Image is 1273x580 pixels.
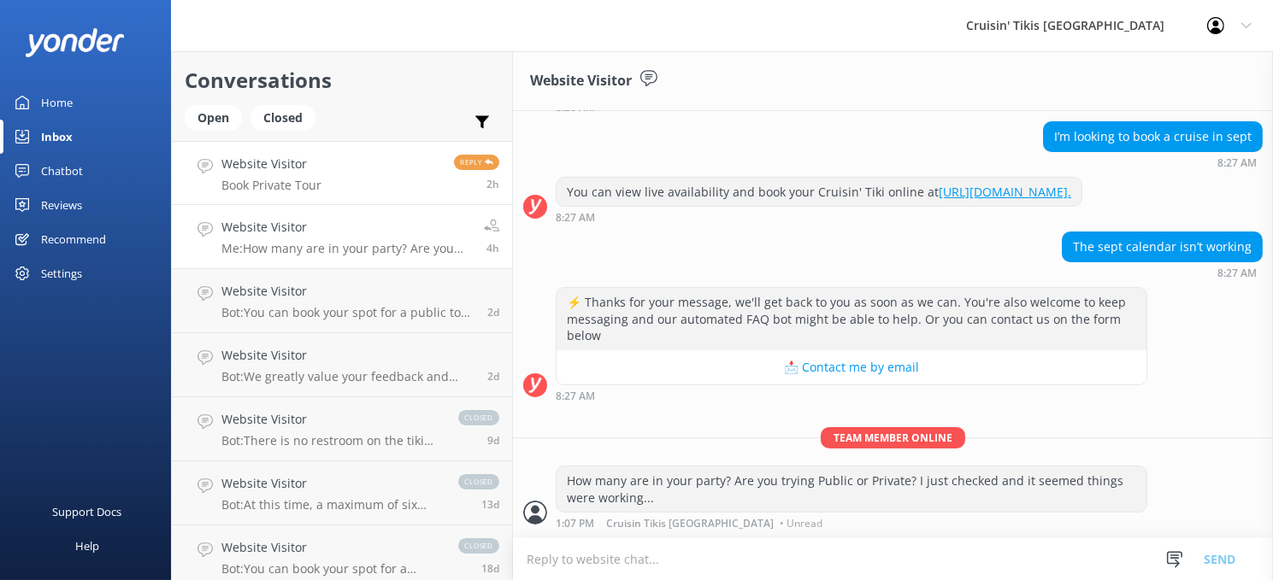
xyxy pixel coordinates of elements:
[221,218,471,237] h4: Website Visitor
[454,155,499,170] span: Reply
[606,518,774,529] span: Cruisin Tikis [GEOGRAPHIC_DATA]
[53,495,122,529] div: Support Docs
[41,85,73,120] div: Home
[481,497,499,512] span: 11:35pm 04-Aug-2025 (UTC -05:00) America/Cancun
[41,120,73,154] div: Inbox
[1217,158,1257,168] strong: 8:27 AM
[1044,122,1262,151] div: I’m looking to book a cruise in sept
[530,70,632,92] h3: Website Visitor
[556,103,595,113] strong: 8:26 AM
[41,188,82,222] div: Reviews
[458,410,499,425] span: closed
[185,108,250,126] a: Open
[939,184,1071,200] a: [URL][DOMAIN_NAME].
[458,538,499,554] span: closed
[556,101,1147,113] div: 07:26am 18-Aug-2025 (UTC -05:00) America/Cancun
[1217,268,1257,278] strong: 8:27 AM
[26,28,124,56] img: yonder-white-logo.png
[486,177,499,191] span: 02:06pm 18-Aug-2025 (UTC -05:00) America/Cancun
[185,64,499,97] h2: Conversations
[221,474,441,493] h4: Website Visitor
[185,105,242,131] div: Open
[41,256,82,290] div: Settings
[780,518,822,529] span: • Unread
[41,154,83,188] div: Chatbot
[172,141,512,205] a: Website VisitorBook Private TourReply2h
[75,529,99,563] div: Help
[487,369,499,384] span: 07:44am 16-Aug-2025 (UTC -05:00) America/Cancun
[458,474,499,489] span: closed
[41,222,106,256] div: Recommend
[1043,156,1263,168] div: 07:27am 18-Aug-2025 (UTC -05:00) America/Cancun
[172,397,512,461] a: Website VisitorBot:There is no restroom on the tiki boat. However, restrooms are available before...
[221,561,441,577] p: Bot: You can book your spot for a public tour online at [URL][DOMAIN_NAME].
[221,305,474,320] p: Bot: You can book your spot for a public tour online at [URL][DOMAIN_NAME].
[221,497,441,513] p: Bot: At this time, a maximum of six guests can be accommodated on a private tour.
[557,466,1146,512] div: How many are in your party? Are you trying Public or Private? I just checked and it seemed things...
[556,518,594,529] strong: 1:07 PM
[481,561,499,576] span: 03:47pm 31-Jul-2025 (UTC -05:00) America/Cancun
[172,461,512,525] a: Website VisitorBot:At this time, a maximum of six guests can be accommodated on a private tour.cl...
[221,410,441,429] h4: Website Visitor
[556,517,1147,529] div: 12:07pm 18-Aug-2025 (UTC -05:00) America/Cancun
[487,433,499,448] span: 10:24am 09-Aug-2025 (UTC -05:00) America/Cancun
[221,346,474,365] h4: Website Visitor
[221,433,441,448] p: Bot: There is no restroom on the tiki boat. However, restrooms are available before or after your...
[221,155,321,173] h4: Website Visitor
[250,108,324,126] a: Closed
[172,205,512,269] a: Website VisitorMe:How many are in your party? Are you trying Public or Private? I just checked an...
[221,282,474,301] h4: Website Visitor
[172,269,512,333] a: Website VisitorBot:You can book your spot for a public tour online at [URL][DOMAIN_NAME].2d
[172,333,512,397] a: Website VisitorBot:We greatly value your feedback and encourage you to leave a review for us on G...
[221,369,474,384] p: Bot: We greatly value your feedback and encourage you to leave a review for us on Google at [URL]...
[557,178,1081,207] div: You can view live availability and book your Cruisin' Tiki online at
[1063,232,1262,261] div: The sept calendar isn’t working
[221,538,441,557] h4: Website Visitor
[221,178,321,193] p: Book Private Tour
[556,211,1082,223] div: 07:27am 18-Aug-2025 (UTC -05:00) America/Cancun
[1062,267,1263,278] div: 07:27am 18-Aug-2025 (UTC -05:00) America/Cancun
[556,213,595,223] strong: 8:27 AM
[486,241,499,255] span: 12:07pm 18-Aug-2025 (UTC -05:00) America/Cancun
[557,288,1146,350] div: ⚡ Thanks for your message, we'll get back to you as soon as we can. You're also welcome to keep m...
[221,241,471,256] p: Me: How many are in your party? Are you trying Public or Private? I just checked and it seemed th...
[821,427,965,448] span: Team member online
[250,105,315,131] div: Closed
[487,305,499,319] span: 11:02am 16-Aug-2025 (UTC -05:00) America/Cancun
[556,391,595,401] strong: 8:27 AM
[556,390,1147,401] div: 07:27am 18-Aug-2025 (UTC -05:00) America/Cancun
[557,350,1146,384] button: 📩 Contact me by email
